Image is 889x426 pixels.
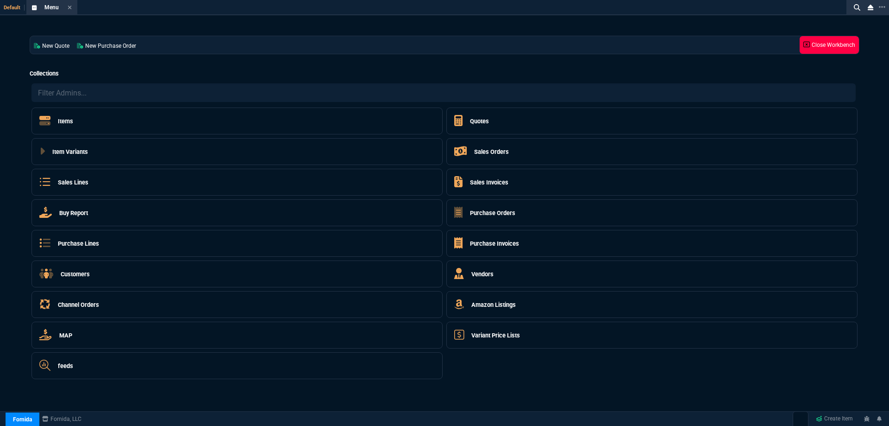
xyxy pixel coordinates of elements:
h5: Purchase Invoices [470,239,519,248]
a: msbcCompanyName [39,415,84,423]
input: Filter Admins... [31,83,856,102]
h5: Items [58,117,73,126]
h5: Purchase Orders [470,209,515,217]
nx-icon: Close Workbench [864,2,877,13]
h5: Sales Invoices [470,178,508,187]
h5: Channel Orders [58,300,99,309]
h5: Buy Report [59,209,88,217]
a: Close Workbench [800,36,859,54]
h5: Quotes [470,117,489,126]
h5: Customers [61,270,90,279]
h5: Sales Orders [474,147,509,156]
h5: Collections [30,69,859,78]
a: Create Item [812,412,857,426]
h5: Purchase Lines [58,239,99,248]
span: Default [4,5,25,11]
nx-icon: Close Tab [68,4,72,12]
nx-icon: Open New Tab [879,3,885,12]
h5: feeds [58,362,73,370]
span: Menu [44,4,59,11]
h5: Sales Lines [58,178,88,187]
h5: Variant Price Lists [471,331,520,340]
a: New Quote [30,36,73,54]
h5: Amazon Listings [471,300,516,309]
a: New Purchase Order [73,36,140,54]
h5: Vendors [471,270,494,279]
h5: MAP [59,331,72,340]
h5: Item Variants [52,147,88,156]
nx-icon: Search [850,2,864,13]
